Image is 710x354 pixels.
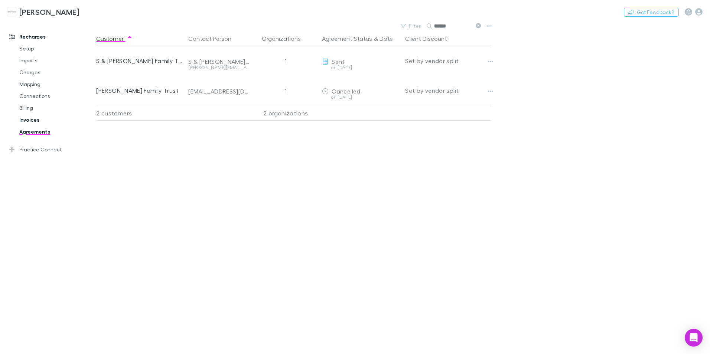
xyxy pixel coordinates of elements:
[405,46,491,76] div: Set by vendor split
[96,106,185,121] div: 2 customers
[96,76,182,105] div: [PERSON_NAME] Family Trust
[322,31,399,46] div: &
[405,31,456,46] button: Client Discount
[3,3,84,21] a: [PERSON_NAME]
[252,106,319,121] div: 2 organizations
[322,65,399,70] div: on [DATE]
[332,58,345,65] span: Sent
[397,22,425,30] button: Filter
[1,31,100,43] a: Recharges
[188,58,249,65] div: S & [PERSON_NAME] Family Trust
[332,88,360,95] span: Cancelled
[96,31,133,46] button: Customer
[12,102,100,114] a: Billing
[188,88,249,95] div: [EMAIL_ADDRESS][DOMAIN_NAME]
[188,65,249,70] div: [PERSON_NAME][EMAIL_ADDRESS][DOMAIN_NAME]
[12,90,100,102] a: Connections
[252,46,319,76] div: 1
[12,66,100,78] a: Charges
[96,46,182,76] div: S & [PERSON_NAME] Family Trust
[1,144,100,155] a: Practice Connect
[12,55,100,66] a: Imports
[685,329,703,347] div: Open Intercom Messenger
[12,43,100,55] a: Setup
[188,31,240,46] button: Contact Person
[322,31,372,46] button: Agreement Status
[405,76,491,105] div: Set by vendor split
[12,78,100,90] a: Mapping
[12,126,100,138] a: Agreements
[624,8,679,17] button: Got Feedback?
[322,95,399,99] div: on [DATE]
[252,76,319,105] div: 1
[380,31,393,46] button: Date
[19,7,79,16] h3: [PERSON_NAME]
[262,31,310,46] button: Organizations
[7,7,16,16] img: Hales Douglass's Logo
[12,114,100,126] a: Invoices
